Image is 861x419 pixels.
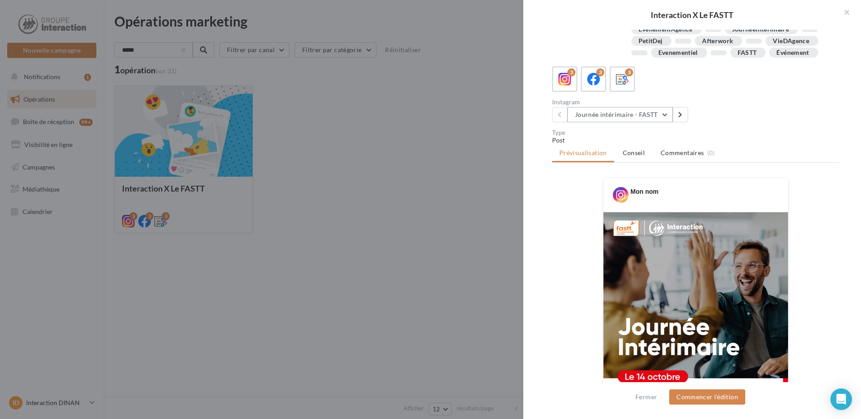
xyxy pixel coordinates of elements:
[567,107,673,122] button: Journée intérimaire - FASTT
[552,136,839,145] div: Post
[707,149,715,156] span: (0)
[702,38,733,45] div: Afterwork
[732,26,789,33] div: JourneeInterimaire
[630,187,658,196] div: Mon nom
[552,129,839,136] div: Type
[776,49,809,56] div: Événement
[596,68,604,76] div: 3
[669,389,745,405] button: Commencer l'édition
[567,68,576,76] div: 3
[658,49,698,56] div: Evenementiel
[830,388,852,410] div: Open Intercom Messenger
[623,149,645,156] span: Conseil
[773,38,809,45] div: VieDAgence
[661,148,704,157] span: Commentaires
[538,11,847,19] div: Interaction X Le FASTT
[639,38,663,45] div: PetitDej
[552,99,692,105] div: Instagram
[639,26,693,33] div: EvenementAgence
[625,68,633,76] div: 3
[632,392,661,402] button: Fermer
[738,49,757,56] div: FASTT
